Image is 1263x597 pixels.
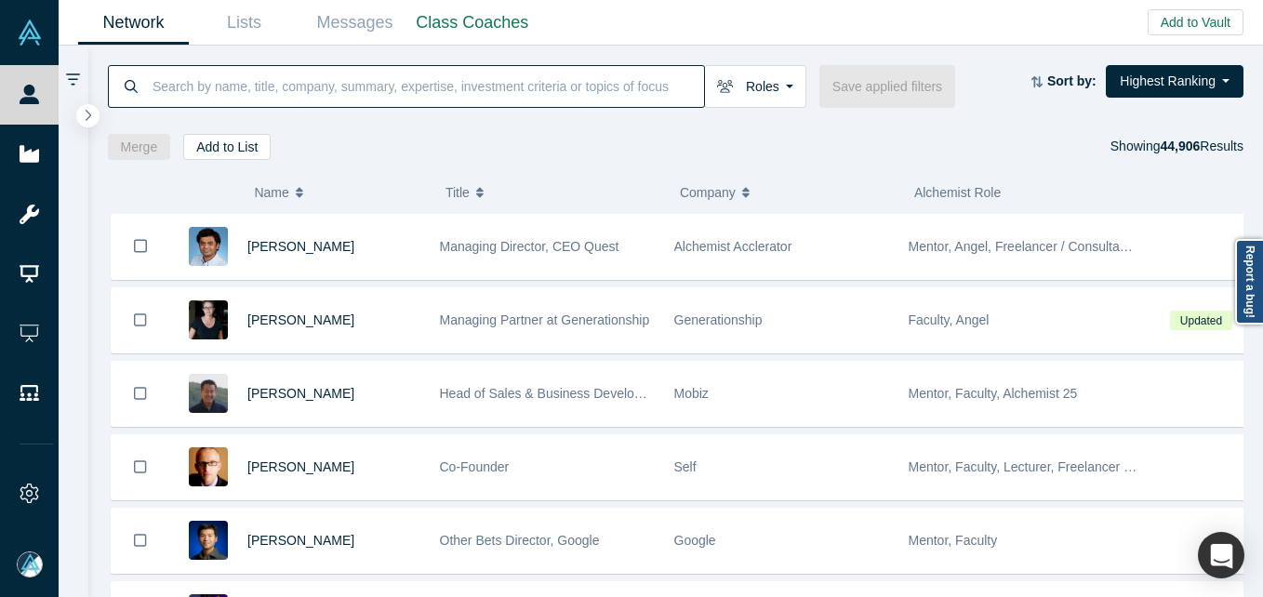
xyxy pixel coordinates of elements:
[299,1,410,45] a: Messages
[189,374,228,413] img: Michael Chang's Profile Image
[183,134,271,160] button: Add to List
[440,459,510,474] span: Co-Founder
[680,173,736,212] span: Company
[254,173,426,212] button: Name
[914,185,1001,200] span: Alchemist Role
[909,386,1078,401] span: Mentor, Faculty, Alchemist 25
[247,312,354,327] a: [PERSON_NAME]
[1148,9,1243,35] button: Add to Vault
[674,459,697,474] span: Self
[112,509,169,573] button: Bookmark
[17,551,43,577] img: Mia Scott's Account
[440,533,600,548] span: Other Bets Director, Google
[674,239,792,254] span: Alchemist Acclerator
[247,533,354,548] a: [PERSON_NAME]
[445,173,470,212] span: Title
[112,435,169,499] button: Bookmark
[674,386,709,401] span: Mobiz
[17,20,43,46] img: Alchemist Vault Logo
[909,533,998,548] span: Mentor, Faculty
[112,288,169,352] button: Bookmark
[410,1,535,45] a: Class Coaches
[674,533,716,548] span: Google
[254,173,288,212] span: Name
[112,362,169,426] button: Bookmark
[1047,73,1097,88] strong: Sort by:
[1160,139,1243,153] span: Results
[674,312,763,327] span: Generationship
[189,447,228,486] img: Robert Winder's Profile Image
[247,386,354,401] a: [PERSON_NAME]
[440,386,722,401] span: Head of Sales & Business Development (interim)
[189,521,228,560] img: Steven Kan's Profile Image
[112,214,169,279] button: Bookmark
[1235,239,1263,325] a: Report a bug!
[189,300,228,339] img: Rachel Chalmers's Profile Image
[704,65,806,108] button: Roles
[108,134,171,160] button: Merge
[189,227,228,266] img: Gnani Palanikumar's Profile Image
[78,1,189,45] a: Network
[1170,311,1231,330] span: Updated
[247,459,354,474] a: [PERSON_NAME]
[445,173,660,212] button: Title
[189,1,299,45] a: Lists
[440,239,619,254] span: Managing Director, CEO Quest
[247,239,354,254] a: [PERSON_NAME]
[1160,139,1200,153] strong: 44,906
[680,173,895,212] button: Company
[151,64,704,108] input: Search by name, title, company, summary, expertise, investment criteria or topics of focus
[1106,65,1243,98] button: Highest Ranking
[909,312,990,327] span: Faculty, Angel
[819,65,955,108] button: Save applied filters
[440,312,650,327] span: Managing Partner at Generationship
[1110,134,1243,160] div: Showing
